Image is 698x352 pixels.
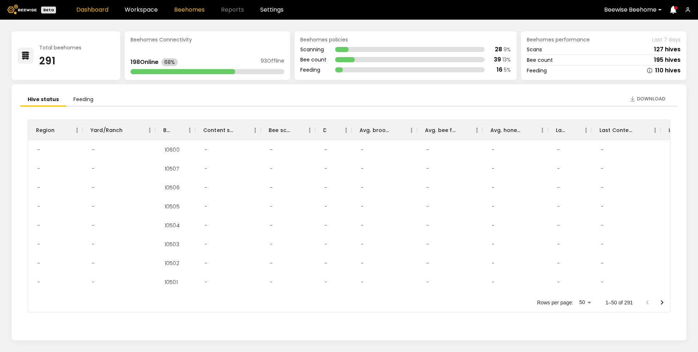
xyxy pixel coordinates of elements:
p: Rows per page: [537,299,573,306]
div: - [355,216,369,235]
div: - [32,216,46,235]
div: - [32,235,46,254]
div: - [199,197,213,216]
div: 10600 [159,140,185,159]
div: - [264,292,278,311]
button: Menu [581,125,591,136]
div: - [595,235,609,254]
div: - [319,254,333,273]
div: - [319,216,333,235]
div: - [86,292,100,311]
div: 93 Offline [261,58,284,66]
div: - [486,178,500,197]
div: - [319,273,333,292]
div: - [486,273,500,292]
div: - [355,254,369,273]
div: - [264,235,278,254]
div: - [264,159,278,178]
div: - [551,140,566,159]
div: - [486,292,500,311]
div: 110 hives [655,68,681,73]
div: Dead hives [315,120,352,140]
div: Last Content Scan [591,120,661,140]
div: - [199,292,213,311]
button: Menu [650,125,661,136]
button: Menu [472,125,482,136]
div: Feeding [300,67,326,72]
div: - [355,178,369,197]
div: - [355,140,369,159]
div: - [595,273,609,292]
div: 10502 [159,254,185,273]
button: Menu [341,125,352,136]
button: Sort [392,125,402,135]
button: Sort [123,125,133,135]
div: - [199,273,213,292]
button: Download [626,93,669,105]
div: - [664,292,678,311]
div: Larvae [556,120,566,140]
div: - [595,216,609,235]
div: BH ID [163,120,170,140]
div: 198 Online [131,59,159,65]
li: Hive status [20,93,66,107]
button: Menu [144,125,155,136]
div: Beta [41,7,56,13]
div: - [595,292,609,311]
div: - [421,216,435,235]
div: Avg. brood frames [360,120,392,140]
button: Sort [55,125,65,135]
div: BH ID [155,120,195,140]
div: Content scan hives [195,120,261,140]
div: 195 hives [654,57,681,63]
div: - [421,178,435,197]
button: Sort [522,125,533,135]
div: - [595,140,609,159]
div: Scanning [300,47,326,52]
div: - [486,216,500,235]
div: Region [28,120,83,140]
div: - [421,140,435,159]
li: Feeding [66,93,101,107]
div: - [551,197,566,216]
button: Menu [250,125,261,136]
div: - [264,273,278,292]
div: Avg. bee frames [417,120,482,140]
div: - [199,159,213,178]
div: - [486,254,500,273]
div: - [421,235,435,254]
div: Bee scan hives [261,120,315,140]
div: Yard/Ranch [91,120,123,140]
div: - [421,273,435,292]
div: 10505 [159,197,185,216]
button: Sort [170,125,180,135]
div: - [664,159,678,178]
span: Download [637,95,665,103]
button: Sort [290,125,300,135]
div: - [355,292,369,311]
div: - [355,197,369,216]
div: - [319,178,333,197]
div: - [199,178,213,197]
div: Feeding [527,68,547,73]
img: Beewise logo [7,5,37,14]
div: - [32,140,46,159]
div: - [486,140,500,159]
div: - [551,159,566,178]
div: - [486,235,500,254]
div: 10503 [159,235,185,254]
button: Sort [326,125,336,135]
div: - [86,140,100,159]
div: - [595,254,609,273]
div: - [486,159,500,178]
div: - [595,159,609,178]
div: - [421,197,435,216]
div: - [319,197,333,216]
button: Menu [304,125,315,136]
div: - [421,159,435,178]
div: - [664,197,678,216]
div: - [86,159,100,178]
div: - [421,292,435,311]
div: - [551,273,566,292]
div: - [199,216,213,235]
